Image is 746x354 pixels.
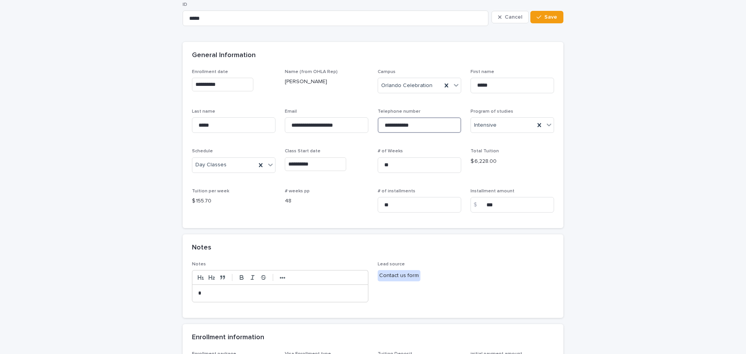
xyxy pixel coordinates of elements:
[544,14,557,20] span: Save
[183,2,187,7] span: ID
[505,14,522,20] span: Cancel
[280,275,286,281] strong: •••
[471,109,513,114] span: Program of studies
[378,189,415,194] span: # of installments
[378,270,420,281] div: Contact us form
[192,333,264,342] h2: Enrollment information
[378,109,420,114] span: Telephone number
[471,189,514,194] span: Installment amount
[192,262,206,267] span: Notes
[471,70,494,74] span: First name
[192,189,229,194] span: Tuition per week
[192,149,213,153] span: Schedule
[285,70,338,74] span: Name (from OHLA Rep)
[285,149,321,153] span: Class Start date
[285,109,297,114] span: Email
[285,78,368,86] p: [PERSON_NAME]
[471,157,554,166] p: $ 6,228.00
[192,197,275,205] p: $ 155.70
[192,70,228,74] span: Enrollment date
[530,11,563,23] button: Save
[381,82,432,90] span: Orlando Celebration
[192,51,256,60] h2: General Information
[285,189,310,194] span: # weeks pp
[378,149,403,153] span: # of Weeks
[492,11,529,23] button: Cancel
[195,161,227,169] span: Day Classes
[192,109,215,114] span: Last name
[471,149,499,153] span: Total Tuition
[285,197,368,205] p: 48
[277,273,288,282] button: •••
[471,197,486,213] div: $
[474,121,497,129] span: Intensive
[378,262,405,267] span: Lead source
[192,244,211,252] h2: Notes
[378,70,396,74] span: Campus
